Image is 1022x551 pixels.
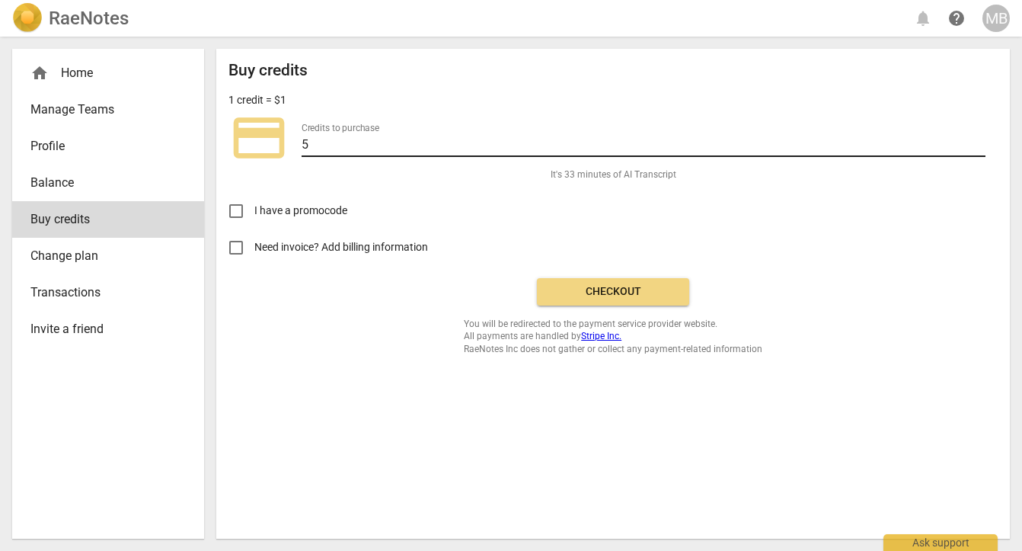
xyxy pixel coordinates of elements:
[883,534,998,551] div: Ask support
[12,311,204,348] a: Invite a friend
[302,123,379,133] label: Credits to purchase
[12,238,204,274] a: Change plan
[537,278,689,306] button: Checkout
[12,201,204,238] a: Buy credits
[12,3,129,34] a: LogoRaeNotes
[30,247,174,265] span: Change plan
[254,239,430,255] span: Need invoice? Add billing information
[12,91,204,128] a: Manage Teams
[30,64,174,82] div: Home
[12,165,204,201] a: Balance
[581,331,621,341] a: Stripe Inc.
[947,9,966,27] span: help
[982,5,1010,32] button: MB
[464,318,762,356] span: You will be redirected to the payment service provider website. All payments are handled by RaeNo...
[549,284,677,300] span: Checkout
[551,168,676,181] span: It's 33 minutes of AI Transcript
[12,274,204,311] a: Transactions
[12,55,204,91] div: Home
[30,64,49,82] span: home
[943,5,970,32] a: Help
[228,61,308,80] h2: Buy credits
[30,174,174,192] span: Balance
[228,107,289,168] span: credit_card
[30,137,174,155] span: Profile
[12,3,43,34] img: Logo
[49,8,129,29] h2: RaeNotes
[228,92,286,108] p: 1 credit = $1
[30,284,174,302] span: Transactions
[30,101,174,119] span: Manage Teams
[12,128,204,165] a: Profile
[30,320,174,338] span: Invite a friend
[254,203,347,219] span: I have a promocode
[30,210,174,229] span: Buy credits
